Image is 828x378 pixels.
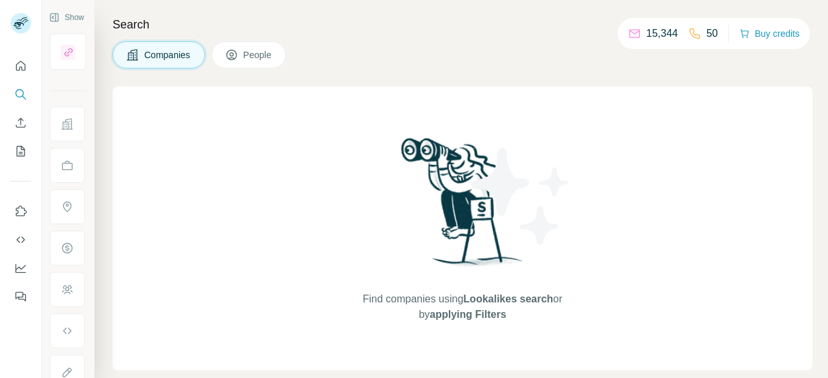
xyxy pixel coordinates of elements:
[10,285,31,308] button: Feedback
[359,291,566,322] span: Find companies using or by
[10,83,31,106] button: Search
[40,8,93,27] button: Show
[395,134,530,278] img: Surfe Illustration - Woman searching with binoculars
[10,54,31,78] button: Quick start
[113,16,812,34] h4: Search
[10,111,31,134] button: Enrich CSV
[10,257,31,280] button: Dashboard
[430,309,506,320] span: applying Filters
[10,200,31,223] button: Use Surfe on LinkedIn
[463,293,553,304] span: Lookalikes search
[706,26,718,41] p: 50
[646,26,678,41] p: 15,344
[243,48,273,61] span: People
[463,138,579,255] img: Surfe Illustration - Stars
[10,140,31,163] button: My lists
[739,25,800,43] button: Buy credits
[144,48,191,61] span: Companies
[10,228,31,251] button: Use Surfe API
